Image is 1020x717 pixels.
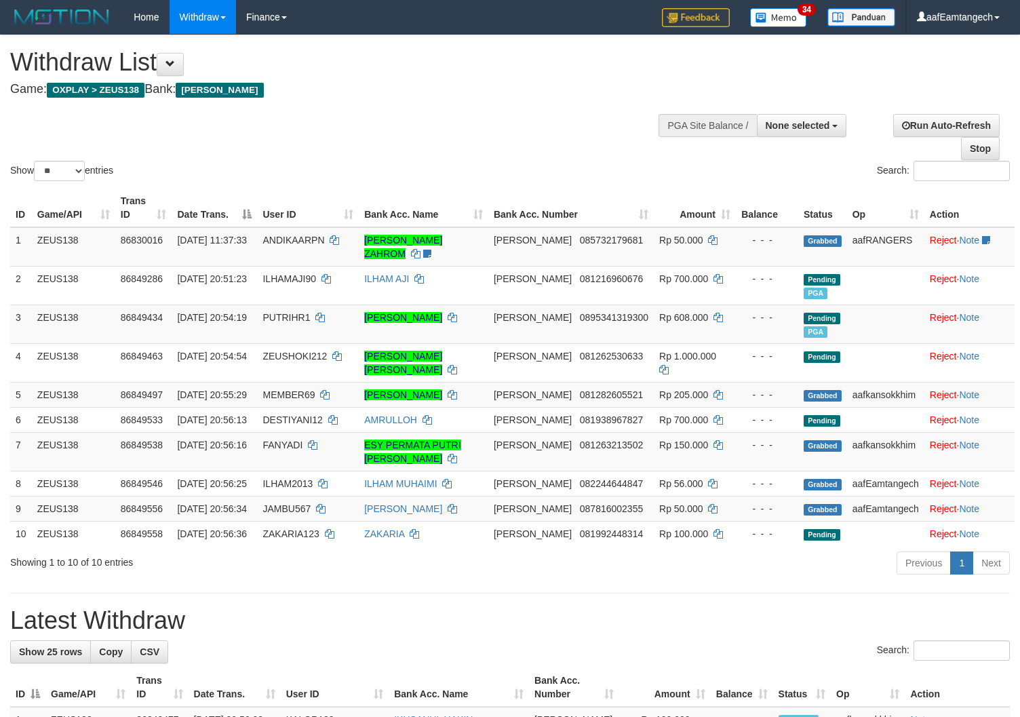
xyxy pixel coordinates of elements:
[364,273,409,284] a: ILHAM AJI
[924,227,1015,267] td: ·
[930,478,957,489] a: Reject
[494,440,572,450] span: [PERSON_NAME]
[930,235,957,246] a: Reject
[831,668,905,707] th: Op: activate to sort column ascending
[659,440,708,450] span: Rp 150.000
[262,478,313,489] span: ILHAM2013
[32,407,115,432] td: ZEUS138
[924,471,1015,496] td: ·
[281,668,389,707] th: User ID: activate to sort column ascending
[10,343,32,382] td: 4
[10,49,667,76] h1: Withdraw List
[177,312,246,323] span: [DATE] 20:54:19
[659,528,708,539] span: Rp 100.000
[359,189,488,227] th: Bank Acc. Name: activate to sort column ascending
[804,440,842,452] span: Grabbed
[494,389,572,400] span: [PERSON_NAME]
[121,235,163,246] span: 86830016
[580,503,643,514] span: Copy 087816002355 to clipboard
[364,503,442,514] a: [PERSON_NAME]
[121,273,163,284] span: 86849286
[804,529,840,541] span: Pending
[580,389,643,400] span: Copy 081282605521 to clipboard
[804,415,840,427] span: Pending
[897,551,951,575] a: Previous
[189,668,281,707] th: Date Trans.: activate to sort column ascending
[121,478,163,489] span: 86849546
[711,668,773,707] th: Balance: activate to sort column ascending
[877,640,1010,661] label: Search:
[121,503,163,514] span: 86849556
[827,8,895,26] img: panduan.png
[580,235,643,246] span: Copy 085732179681 to clipboard
[659,414,708,425] span: Rp 700.000
[121,351,163,362] span: 86849463
[804,313,840,324] span: Pending
[529,668,619,707] th: Bank Acc. Number: activate to sort column ascending
[364,351,442,375] a: [PERSON_NAME] [PERSON_NAME]
[262,389,315,400] span: MEMBER69
[177,503,246,514] span: [DATE] 20:56:34
[893,114,1000,137] a: Run Auto-Refresh
[262,440,302,450] span: FANYADI
[262,351,327,362] span: ZEUSHOKI212
[930,273,957,284] a: Reject
[847,382,924,407] td: aafkansokkhim
[924,305,1015,343] td: ·
[804,288,827,299] span: Marked by aafRornrotha
[176,83,263,98] span: [PERSON_NAME]
[659,114,756,137] div: PGA Site Balance /
[364,235,442,259] a: [PERSON_NAME] ZAHROM
[619,668,711,707] th: Amount: activate to sort column ascending
[924,266,1015,305] td: ·
[389,668,529,707] th: Bank Acc. Name: activate to sort column ascending
[10,607,1010,634] h1: Latest Withdraw
[494,312,572,323] span: [PERSON_NAME]
[10,668,45,707] th: ID: activate to sort column descending
[494,478,572,489] span: [PERSON_NAME]
[659,235,703,246] span: Rp 50.000
[10,83,667,96] h4: Game: Bank:
[131,640,168,663] a: CSV
[177,528,246,539] span: [DATE] 20:56:36
[804,479,842,490] span: Grabbed
[262,235,324,246] span: ANDIKAARPN
[580,528,643,539] span: Copy 081992448314 to clipboard
[10,266,32,305] td: 2
[959,235,979,246] a: Note
[494,235,572,246] span: [PERSON_NAME]
[10,496,32,521] td: 9
[177,389,246,400] span: [DATE] 20:55:29
[924,432,1015,471] td: ·
[177,414,246,425] span: [DATE] 20:56:13
[47,83,144,98] span: OXPLAY > ZEUS138
[364,389,442,400] a: [PERSON_NAME]
[741,477,793,490] div: - - -
[757,114,847,137] button: None selected
[741,527,793,541] div: - - -
[659,351,716,362] span: Rp 1.000.000
[32,266,115,305] td: ZEUS138
[262,503,311,514] span: JAMBU567
[750,8,807,27] img: Button%20Memo.svg
[19,646,82,657] span: Show 25 rows
[257,189,359,227] th: User ID: activate to sort column ascending
[364,440,460,464] a: ESY PERMATA PUTRI [PERSON_NAME]
[262,414,322,425] span: DESTIYANI12
[736,189,798,227] th: Balance
[930,351,957,362] a: Reject
[930,528,957,539] a: Reject
[262,273,316,284] span: ILHAMAJI90
[959,440,979,450] a: Note
[90,640,132,663] a: Copy
[580,312,648,323] span: Copy 0895341319300 to clipboard
[741,349,793,363] div: - - -
[494,503,572,514] span: [PERSON_NAME]
[741,413,793,427] div: - - -
[488,189,654,227] th: Bank Acc. Number: activate to sort column ascending
[32,471,115,496] td: ZEUS138
[32,382,115,407] td: ZEUS138
[10,550,415,569] div: Showing 1 to 10 of 10 entries
[930,503,957,514] a: Reject
[10,640,91,663] a: Show 25 rows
